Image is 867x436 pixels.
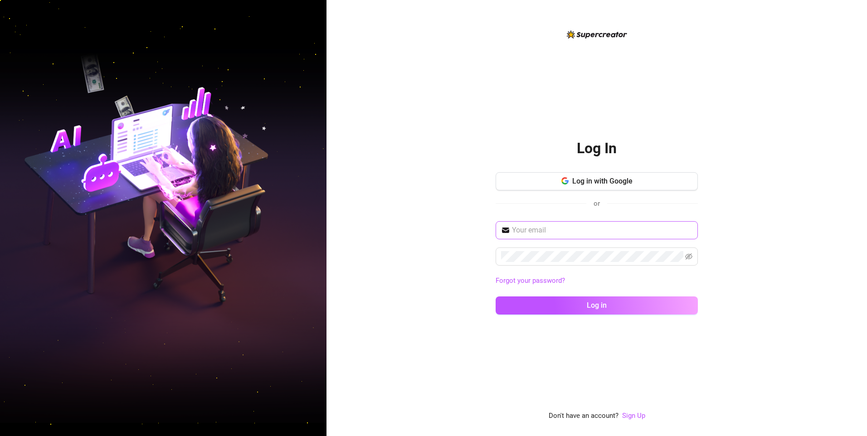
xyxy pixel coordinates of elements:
[572,177,633,185] span: Log in with Google
[496,276,565,285] a: Forgot your password?
[496,276,698,286] a: Forgot your password?
[577,139,617,158] h2: Log In
[622,412,645,420] a: Sign Up
[594,199,600,208] span: or
[512,225,692,236] input: Your email
[496,296,698,315] button: Log in
[496,172,698,190] button: Log in with Google
[685,253,692,260] span: eye-invisible
[622,411,645,421] a: Sign Up
[549,411,619,421] span: Don't have an account?
[567,30,627,39] img: logo-BBDzfeDw.svg
[587,301,607,310] span: Log in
